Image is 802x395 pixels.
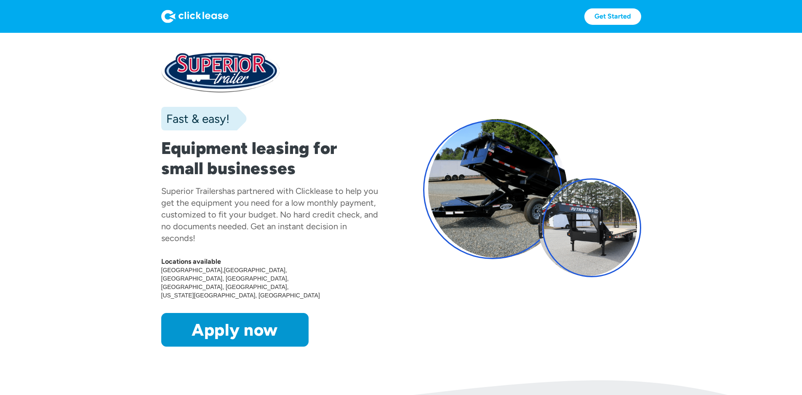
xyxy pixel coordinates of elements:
[584,8,641,25] a: Get Started
[161,291,321,300] div: [US_STATE][GEOGRAPHIC_DATA], [GEOGRAPHIC_DATA]
[161,283,290,291] div: [GEOGRAPHIC_DATA], [GEOGRAPHIC_DATA]
[161,257,379,266] div: Locations available
[161,110,229,127] div: Fast & easy!
[161,186,378,243] div: has partnered with Clicklease to help you get the equipment you need for a low monthly payment, c...
[161,313,309,347] a: Apply now
[161,266,288,274] div: [GEOGRAPHIC_DATA],[GEOGRAPHIC_DATA]
[161,186,222,196] div: Superior Trailers
[161,274,290,283] div: [GEOGRAPHIC_DATA], [GEOGRAPHIC_DATA]
[161,138,379,178] h1: Equipment leasing for small businesses
[161,10,229,23] img: Logo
